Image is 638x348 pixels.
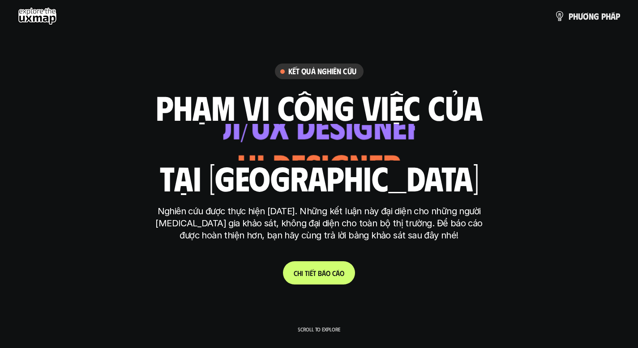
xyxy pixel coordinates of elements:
[594,11,599,21] span: g
[159,159,479,196] h1: tại [GEOGRAPHIC_DATA]
[318,269,322,277] span: b
[288,66,356,76] h6: Kết quả nghiên cứu
[332,269,336,277] span: c
[589,11,594,21] span: n
[308,269,310,277] span: i
[554,7,620,25] a: phươngpháp
[310,269,313,277] span: ế
[583,11,589,21] span: ơ
[336,269,340,277] span: á
[606,11,611,21] span: h
[297,269,301,277] span: h
[313,269,316,277] span: t
[611,11,616,21] span: á
[573,11,578,21] span: h
[578,11,583,21] span: ư
[294,269,297,277] span: C
[305,269,308,277] span: t
[301,269,303,277] span: i
[569,11,573,21] span: p
[616,11,620,21] span: p
[283,261,355,284] a: Chitiếtbáocáo
[156,88,483,126] h1: phạm vi công việc của
[151,205,487,242] p: Nghiên cứu được thực hiện [DATE]. Những kết luận này đại diện cho những người [MEDICAL_DATA] gia ...
[298,326,340,332] p: Scroll to explore
[326,269,330,277] span: o
[601,11,606,21] span: p
[322,269,326,277] span: á
[340,269,344,277] span: o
